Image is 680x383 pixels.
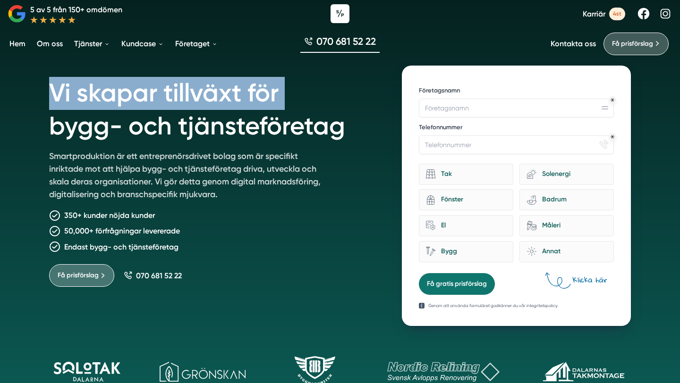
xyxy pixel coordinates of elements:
[119,32,166,56] a: Kundcase
[72,32,112,56] a: Tjänster
[611,135,614,139] div: Obligatoriskt
[300,34,380,53] a: 070 681 52 22
[609,8,625,20] span: 4st
[64,225,180,237] p: 50,000+ förfrågningar levererade
[136,271,182,280] span: 070 681 52 22
[583,9,605,18] span: Karriär
[419,273,495,295] button: Få gratis prisförslag
[49,264,114,287] a: Få prisförslag
[419,123,614,133] label: Telefonnummer
[612,39,653,49] span: Få prisförslag
[49,66,379,150] h1: Vi skapar tillväxt för bygg- och tjänsteföretag
[49,150,321,205] p: Smartproduktion är ett entreprenörsdrivet bolag som är specifikt inriktade mot att hjälpa bygg- o...
[419,99,614,117] input: Företagsnamn
[8,32,27,56] a: Hem
[419,86,614,97] label: Företagsnamn
[583,8,625,20] a: Karriär 4st
[428,302,558,309] p: Genom att använda formuläret godkänner du vår integritetspolicy.
[124,271,182,280] a: 070 681 52 22
[58,270,99,281] span: Få prisförslag
[316,34,376,48] span: 070 681 52 22
[551,39,596,48] a: Kontakta oss
[64,209,155,221] p: 350+ kunder nöjda kunder
[30,4,122,16] p: 5 av 5 från 150+ omdömen
[611,98,614,102] div: Obligatoriskt
[419,135,614,154] input: Telefonnummer
[603,33,669,55] a: Få prisförslag
[35,32,65,56] a: Om oss
[173,32,220,56] a: Företaget
[64,241,178,253] p: Endast bygg- och tjänsteföretag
